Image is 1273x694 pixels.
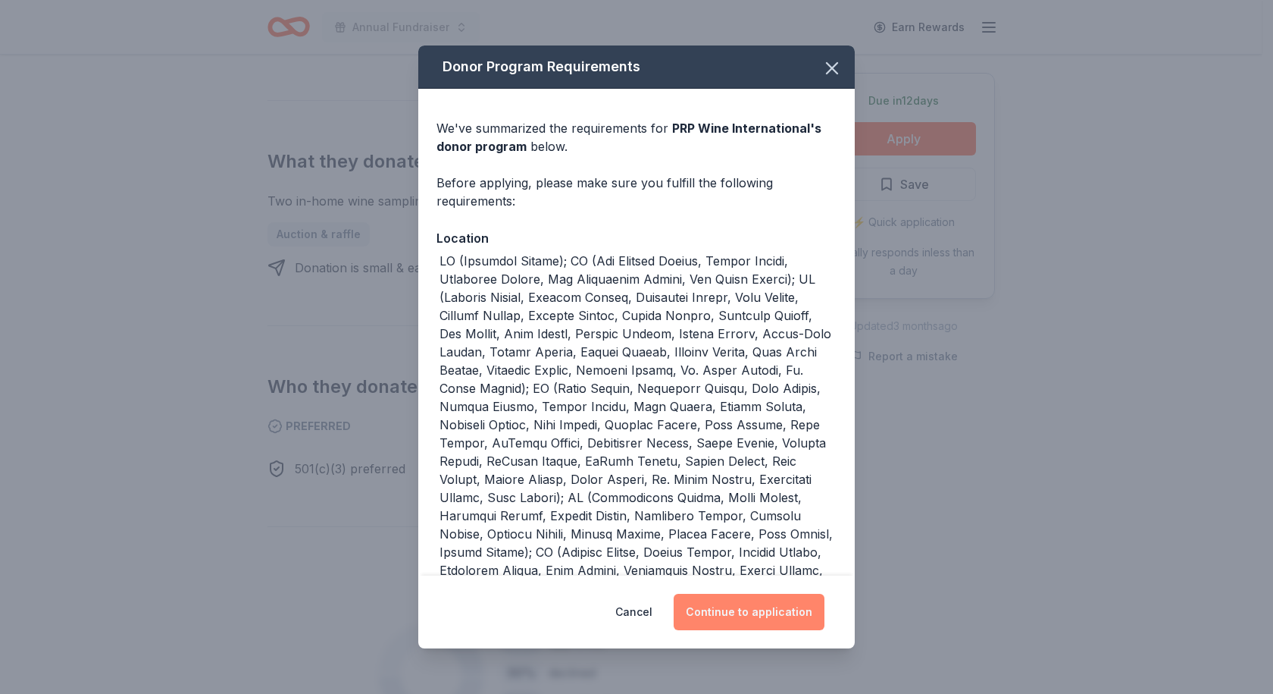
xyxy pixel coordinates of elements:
[418,46,855,89] div: Donor Program Requirements
[615,594,652,630] button: Cancel
[436,174,837,210] div: Before applying, please make sure you fulfill the following requirements:
[674,594,824,630] button: Continue to application
[436,228,837,248] div: Location
[436,119,837,155] div: We've summarized the requirements for below.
